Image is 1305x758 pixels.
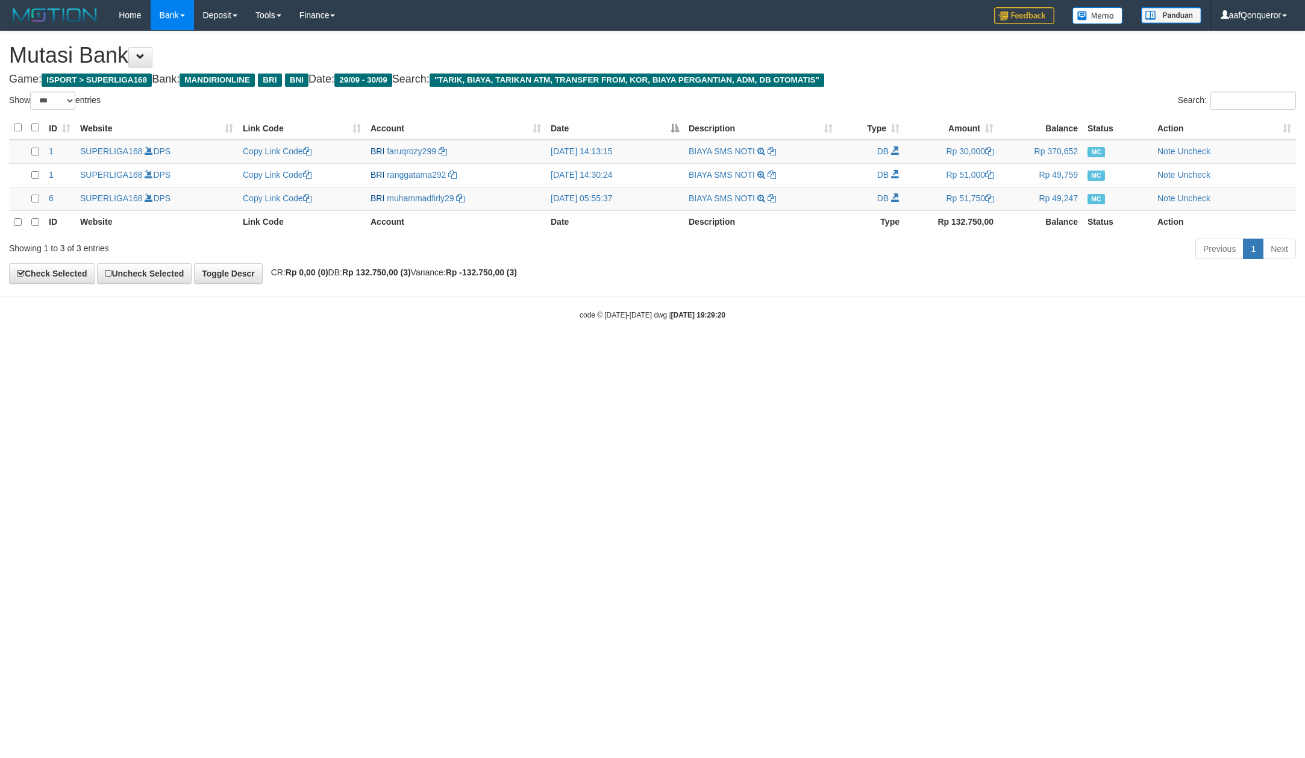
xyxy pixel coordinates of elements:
th: Balance [998,116,1083,140]
span: BNI [285,74,308,87]
th: Link Code [238,210,366,234]
a: Copy Link Code [243,193,311,203]
strong: Rp -132.750,00 (3) [446,268,517,277]
span: DB [877,146,889,156]
a: Copy Link Code [243,146,311,156]
a: Previous [1195,239,1244,259]
a: Copy muhammadfirly29 to clipboard [456,193,465,203]
span: CR: DB: Variance: [265,268,517,277]
span: BRI [371,146,384,156]
th: Rp 132.750,00 [904,210,998,234]
a: Check Selected [9,263,95,284]
small: code © [DATE]-[DATE] dwg | [580,311,725,319]
td: [DATE] 14:13:15 [546,140,684,164]
a: Toggle Descr [194,263,263,284]
a: Copy Rp 51,000 to clipboard [985,170,994,180]
span: BRI [371,170,384,180]
td: Rp 370,652 [998,140,1083,164]
span: 29/09 - 30/09 [334,74,392,87]
span: BRI [258,74,281,87]
select: Showentries [30,92,75,110]
th: Description: activate to sort column ascending [684,116,837,140]
strong: Rp 0,00 (0) [286,268,328,277]
img: panduan.png [1141,7,1201,23]
a: Copy Link Code [243,170,311,180]
td: DPS [75,163,238,187]
td: Rp 49,759 [998,163,1083,187]
td: Rp 49,247 [998,187,1083,210]
label: Show entries [9,92,101,110]
span: "TARIK, BIAYA, TARIKAN ATM, TRANSFER FROM, KOR, BIAYA PERGANTIAN, ADM, DB OTOMATIS" [430,74,824,87]
div: Showing 1 to 3 of 3 entries [9,237,535,254]
span: Manually Checked by: aafKayli [1087,194,1105,204]
strong: Rp 132.750,00 (3) [342,268,411,277]
th: Website: activate to sort column ascending [75,116,238,140]
span: 1 [49,146,54,156]
a: Copy Rp 30,000 to clipboard [985,146,994,156]
a: SUPERLIGA168 [80,170,143,180]
th: Type [837,210,904,234]
th: Description [684,210,837,234]
a: BIAYA SMS NOTI [689,170,755,180]
a: Uncheck [1177,146,1210,156]
span: Manually Checked by: aafmnamm [1087,171,1105,181]
th: Action [1153,210,1296,234]
a: Copy Rp 51,750 to clipboard [985,193,994,203]
img: MOTION_logo.png [9,6,101,24]
a: Note [1157,193,1175,203]
a: faruqrozy299 [387,146,436,156]
span: 1 [49,170,54,180]
a: Copy BIAYA SMS NOTI to clipboard [768,193,776,203]
th: Account: activate to sort column ascending [366,116,546,140]
span: BRI [371,193,384,203]
th: Type: activate to sort column ascending [837,116,904,140]
th: Account [366,210,546,234]
th: Status [1083,210,1153,234]
a: Copy faruqrozy299 to clipboard [439,146,447,156]
span: MANDIRIONLINE [180,74,255,87]
span: ISPORT > SUPERLIGA168 [42,74,152,87]
a: Uncheck [1177,170,1210,180]
td: Rp 51,000 [904,163,998,187]
a: Copy BIAYA SMS NOTI to clipboard [768,146,776,156]
a: Copy BIAYA SMS NOTI to clipboard [768,170,776,180]
th: Date [546,210,684,234]
h1: Mutasi Bank [9,43,1296,67]
td: DPS [75,187,238,210]
td: Rp 30,000 [904,140,998,164]
img: Feedback.jpg [994,7,1054,24]
strong: [DATE] 19:29:20 [671,311,725,319]
th: Balance [998,210,1083,234]
a: BIAYA SMS NOTI [689,146,755,156]
a: Note [1157,170,1175,180]
h4: Game: Bank: Date: Search: [9,74,1296,86]
a: Copy ranggatama292 to clipboard [448,170,457,180]
a: Next [1263,239,1296,259]
a: SUPERLIGA168 [80,193,143,203]
input: Search: [1210,92,1296,110]
a: Uncheck Selected [97,263,192,284]
th: Link Code: activate to sort column ascending [238,116,366,140]
span: DB [877,170,889,180]
th: Amount: activate to sort column ascending [904,116,998,140]
td: Rp 51,750 [904,187,998,210]
td: [DATE] 14:30:24 [546,163,684,187]
span: DB [877,193,889,203]
th: Website [75,210,238,234]
a: BIAYA SMS NOTI [689,193,755,203]
a: SUPERLIGA168 [80,146,143,156]
a: Uncheck [1177,193,1210,203]
label: Search: [1178,92,1296,110]
th: ID: activate to sort column ascending [44,116,75,140]
th: Date: activate to sort column descending [546,116,684,140]
a: 1 [1243,239,1263,259]
th: ID [44,210,75,234]
a: ranggatama292 [387,170,446,180]
img: Button%20Memo.svg [1072,7,1123,24]
th: Action: activate to sort column ascending [1153,116,1296,140]
th: Status [1083,116,1153,140]
a: muhammadfirly29 [387,193,454,203]
span: Manually Checked by: aafmnamm [1087,147,1105,157]
td: DPS [75,140,238,164]
a: Note [1157,146,1175,156]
